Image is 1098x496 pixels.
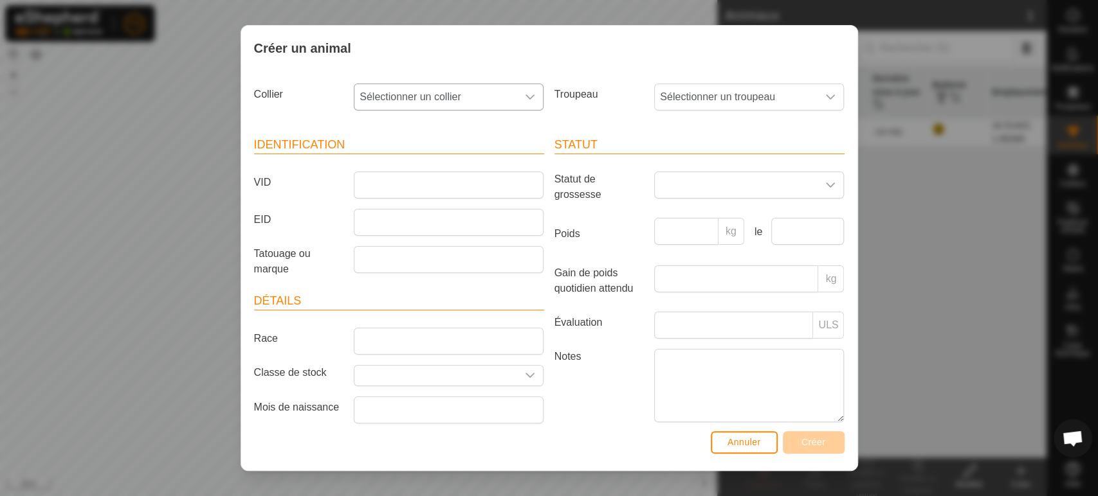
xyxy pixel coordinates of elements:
[249,328,349,350] label: Race
[254,39,351,58] span: Créer un animal
[549,265,650,296] label: Gain de poids quotidien attendu
[718,218,744,245] p-inputgroup-addon: kg
[254,136,544,154] header: Identification
[549,218,650,250] label: Poids
[813,312,844,339] p-inputgroup-addon: ULS
[783,431,845,454] button: Créer
[711,431,778,454] button: Annuler
[249,396,349,418] label: Mois de naissance
[655,84,818,110] span: Sélectionner un troupeau
[354,84,517,110] span: Sélectionner un collier
[254,292,544,310] header: Détails
[801,437,826,447] span: Créer
[1054,419,1092,457] a: Open chat
[249,365,349,381] label: Classe de stock
[549,84,650,105] label: Troupeau
[549,312,650,333] label: Évaluation
[549,349,650,421] label: Notes
[549,172,650,202] label: Statut de grossesse
[727,437,761,447] span: Annuler
[818,84,843,110] div: dropdown trigger
[249,84,349,105] label: Collier
[517,366,543,385] div: dropdown trigger
[818,265,844,292] p-inputgroup-addon: kg
[818,172,843,198] div: dropdown trigger
[249,172,349,193] label: VID
[554,136,845,154] header: Statut
[249,246,349,277] label: Tatouage ou marque
[749,224,766,240] label: le
[249,209,349,231] label: EID
[517,84,543,110] div: dropdown trigger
